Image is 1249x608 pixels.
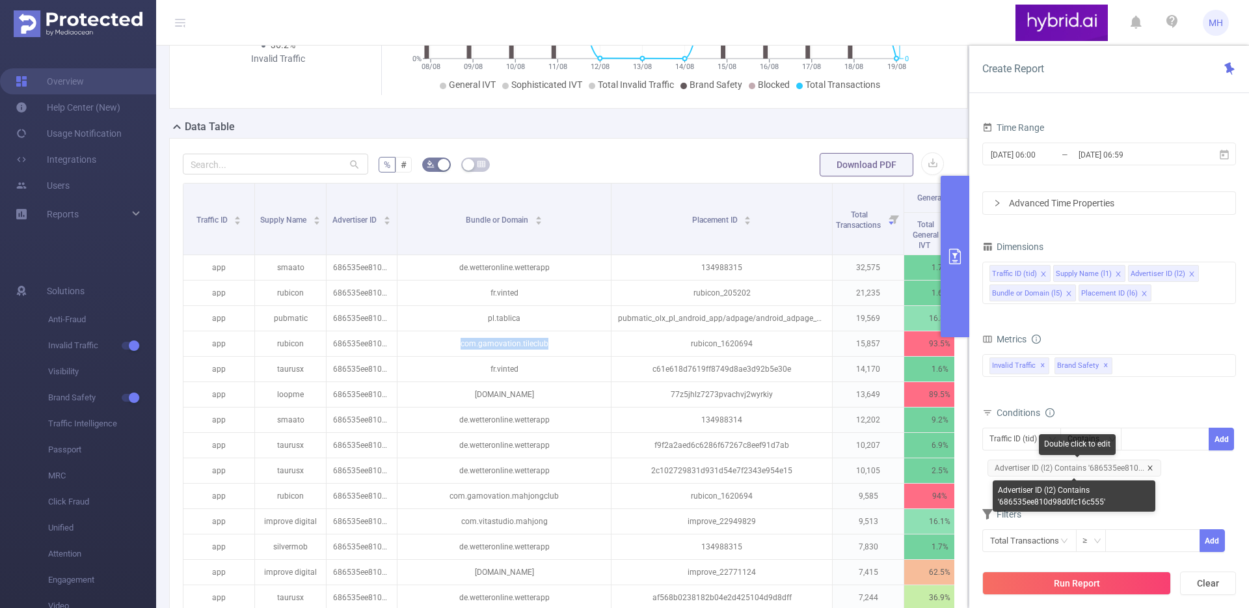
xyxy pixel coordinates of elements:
tspan: 18/08 [844,62,863,71]
i: icon: close [1040,271,1047,279]
p: 2c102729831d931d54e7f2343e954e15 [611,458,832,483]
span: Brand Safety [1054,357,1112,374]
span: Sophisticated IVT [511,79,582,90]
span: MH [1209,10,1223,36]
span: % [384,159,390,170]
tspan: 08/08 [421,62,440,71]
p: rubicon [255,331,326,356]
p: pl.tablica [397,306,611,331]
tspan: 09/08 [463,62,482,71]
tspan: 19/08 [887,62,906,71]
p: com.vitastudio.mahjong [397,509,611,534]
i: icon: caret-down [535,219,542,223]
img: Protected Media [14,10,142,37]
input: Search... [183,154,368,174]
span: Time Range [982,122,1044,133]
p: 62.5% [904,560,975,585]
span: Attention [48,541,156,567]
p: app [183,534,254,559]
p: [DOMAIN_NAME] [397,382,611,407]
p: com.gamovation.mahjongclub [397,484,611,508]
p: [DOMAIN_NAME] [397,560,611,585]
p: de.wetteronline.wetterapp [397,534,611,559]
p: 686535ee810d98d0fc16c555 [327,458,397,483]
div: Traffic ID (tid) [992,266,1037,283]
i: Filter menu [885,184,904,255]
p: 94% [904,484,975,508]
tspan: 16/08 [760,62,779,71]
span: Dimensions [982,242,1043,252]
span: Passport [48,437,156,463]
p: improve digital [255,560,326,585]
div: Traffic ID (tid) [989,428,1046,450]
div: Sort [313,214,321,222]
i: icon: caret-up [313,214,320,218]
p: taurusx [255,357,326,381]
p: de.wetteronline.wetterapp [397,408,611,432]
p: 10,207 [833,433,904,458]
div: Placement ID (l6) [1081,285,1138,302]
p: 1.7% [904,534,975,559]
span: Reports [47,209,79,219]
p: pubmatic_olx_pl_android_app/adpage/android_adpage_pos2 [611,306,832,331]
p: 1.7% [904,255,975,280]
p: 15,857 [833,331,904,356]
i: icon: caret-up [383,214,390,218]
div: Double click to edit [1039,434,1116,455]
div: Invalid Traffic [233,52,323,66]
p: taurusx [255,433,326,458]
p: 134988314 [611,408,832,432]
p: 686535ee810d98d0fc16c555 [327,534,397,559]
div: Supply Name (l1) [1056,266,1112,283]
i: icon: close [1147,465,1153,471]
p: com.gamovation.tileclub [397,331,611,356]
input: Start date [989,146,1095,163]
span: General IVT [449,79,496,90]
p: 9,585 [833,484,904,508]
span: Total General IVT [913,220,939,250]
button: Run Report [982,572,1171,595]
div: Sort [234,214,241,222]
p: 686535ee810d98d0fc16c555 [327,560,397,585]
span: Advertiser ID (l2) Contains '686535ee810... [987,460,1161,477]
p: app [183,382,254,407]
p: 77z5jhlz7273pvachvj2wyrkiy [611,382,832,407]
p: 16.1% [904,509,975,534]
p: 686535ee810d98d0fc16c555 [327,255,397,280]
p: rubicon [255,484,326,508]
span: Filters [982,509,1021,519]
p: rubicon_205202 [611,281,832,305]
p: 12,202 [833,408,904,432]
span: Traffic Intelligence [48,411,156,437]
p: 1.6% [904,281,975,305]
p: silvermob [255,534,326,559]
span: General IVT [917,193,957,202]
tspan: 0% [412,55,422,63]
span: Advertiser ID [332,215,379,225]
i: icon: close [1066,290,1072,298]
tspan: 0 [905,55,909,63]
p: 686535ee810d98d0fc16c555 [327,306,397,331]
p: fr.vinted [397,357,611,381]
span: Invalid Traffic [48,333,156,359]
p: 9.2% [904,408,975,432]
p: app [183,458,254,483]
button: Download PDF [820,153,913,176]
a: Integrations [16,146,96,173]
p: 9,513 [833,509,904,534]
span: MRC [48,463,156,489]
button: Clear [1180,572,1236,595]
p: rubicon [255,281,326,305]
p: improve_22949829 [611,509,832,534]
p: app [183,509,254,534]
span: Create Report [982,62,1044,75]
i: icon: info-circle [1032,335,1041,344]
tspan: 15/08 [718,62,736,71]
p: 10,105 [833,458,904,483]
p: 14,170 [833,357,904,381]
li: Supply Name (l1) [1053,265,1125,282]
span: Placement ID [692,215,740,225]
i: icon: caret-up [535,214,542,218]
span: Total Transactions [805,79,880,90]
p: rubicon_1620694 [611,331,832,356]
